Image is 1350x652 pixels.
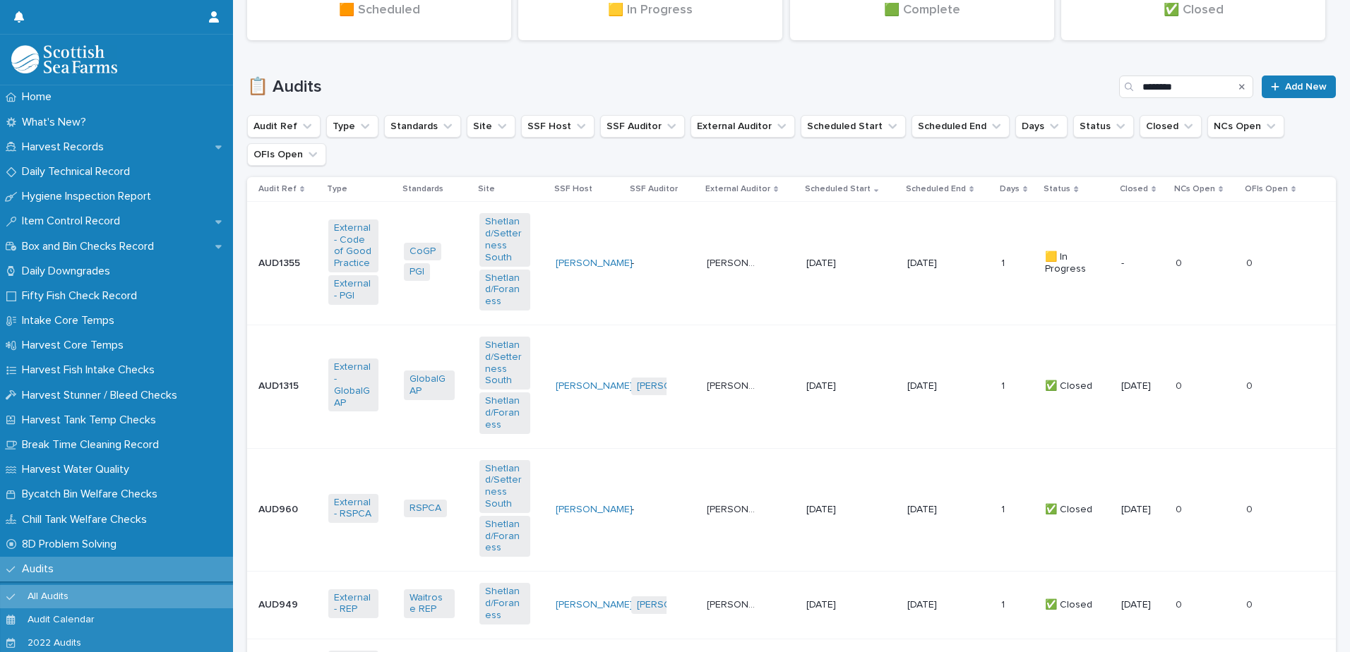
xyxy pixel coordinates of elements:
[1000,181,1020,197] p: Days
[16,363,166,377] p: Harvest Fish Intake Checks
[806,380,856,392] p: [DATE]
[1119,76,1253,98] input: Search
[907,599,957,611] p: [DATE]
[16,90,63,104] p: Home
[247,448,1336,572] tr: AUD960AUD960 External - RSPCA RSPCA Shetland/Setterness South Shetland/Foraness [PERSON_NAME] -[P...
[16,538,128,551] p: 8D Problem Solving
[271,3,487,32] div: 🟧 Scheduled
[1176,596,1185,611] p: 0
[11,45,117,73] img: mMrefqRFQpe26GRNOUkG
[707,378,760,392] p: David Thomson
[1001,378,1008,392] p: 1
[1176,501,1185,516] p: 0
[1176,378,1185,392] p: 0
[327,181,347,197] p: Type
[631,258,681,270] p: -
[334,497,373,521] a: External - RSPCA
[16,591,80,603] p: All Audits
[334,278,373,302] a: External - PGI
[485,216,524,263] a: Shetland/Setterness South
[1045,251,1095,275] p: 🟨 In Progress
[16,265,121,278] p: Daily Downgrades
[410,502,441,514] a: RSPCA
[485,339,524,387] a: Shetland/Setterness South
[485,519,524,554] a: Shetland/Foraness
[707,501,760,516] p: Margaret Williamson
[334,222,373,270] a: External - Code of Good Practice
[1246,255,1255,270] p: 0
[384,115,461,138] button: Standards
[521,115,595,138] button: SSF Host
[402,181,443,197] p: Standards
[16,637,92,649] p: 2022 Audits
[410,266,424,278] a: PGI
[16,165,141,179] p: Daily Technical Record
[1121,258,1165,270] p: -
[1174,181,1215,197] p: NCs Open
[334,592,373,616] a: External - REP
[556,504,633,516] a: [PERSON_NAME]
[542,3,758,32] div: 🟨 In Progress
[600,115,685,138] button: SSF Auditor
[1246,501,1255,516] p: 0
[326,115,378,138] button: Type
[485,395,524,430] a: Shetland/Foraness
[258,181,297,197] p: Audit Ref
[1176,255,1185,270] p: 0
[631,504,681,516] p: -
[907,258,957,270] p: [DATE]
[1001,596,1008,611] p: 1
[1140,115,1202,138] button: Closed
[1246,596,1255,611] p: 0
[16,438,170,452] p: Break Time Cleaning Record
[707,255,760,270] p: David Thomson
[247,202,1336,325] tr: AUD1355AUD1355 External - Code of Good Practice External - PGI CoGP PGI Shetland/Setterness South...
[554,181,592,197] p: SSF Host
[1073,115,1134,138] button: Status
[1121,599,1165,611] p: [DATE]
[16,289,148,303] p: Fifty Fish Check Record
[907,380,957,392] p: [DATE]
[16,488,169,501] p: Bycatch Bin Welfare Checks
[16,562,65,576] p: Audits
[258,596,301,611] p: AUD949
[801,115,906,138] button: Scheduled Start
[1045,504,1095,516] p: ✅ Closed
[16,413,167,427] p: Harvest Tank Temp Checks
[16,314,126,327] p: Intake Core Temps
[907,504,957,516] p: [DATE]
[410,246,436,258] a: CoGP
[247,115,321,138] button: Audit Ref
[16,339,135,352] p: Harvest Core Temps
[410,373,448,397] a: GlobalGAP
[637,599,714,611] a: [PERSON_NAME]
[906,181,966,197] p: Scheduled End
[556,599,633,611] a: [PERSON_NAME]
[258,501,301,516] p: AUD960
[485,272,524,308] a: Shetland/Foraness
[247,572,1336,639] tr: AUD949AUD949 External - REP Waitrose REP Shetland/Foraness [PERSON_NAME] [PERSON_NAME] [PERSON_NA...
[707,596,760,611] p: John Carmichael
[16,614,106,626] p: Audit Calendar
[705,181,770,197] p: External Auditor
[16,140,115,154] p: Harvest Records
[247,325,1336,448] tr: AUD1315AUD1315 External - GlobalGAP GlobalGAP Shetland/Setterness South Shetland/Foraness [PERSON...
[16,190,162,203] p: Hygiene Inspection Report
[16,463,141,476] p: Harvest Water Quality
[247,77,1113,97] h1: 📋 Audits
[1045,380,1095,392] p: ✅ Closed
[485,463,524,510] a: Shetland/Setterness South
[478,181,495,197] p: Site
[16,215,131,228] p: Item Control Record
[334,361,373,409] a: External - GlobalGAP
[1001,501,1008,516] p: 1
[1121,504,1165,516] p: [DATE]
[691,115,795,138] button: External Auditor
[16,389,189,402] p: Harvest Stunner / Bleed Checks
[247,143,326,166] button: OFIs Open
[258,255,303,270] p: AUD1355
[1120,181,1148,197] p: Closed
[1207,115,1284,138] button: NCs Open
[637,380,714,392] a: [PERSON_NAME]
